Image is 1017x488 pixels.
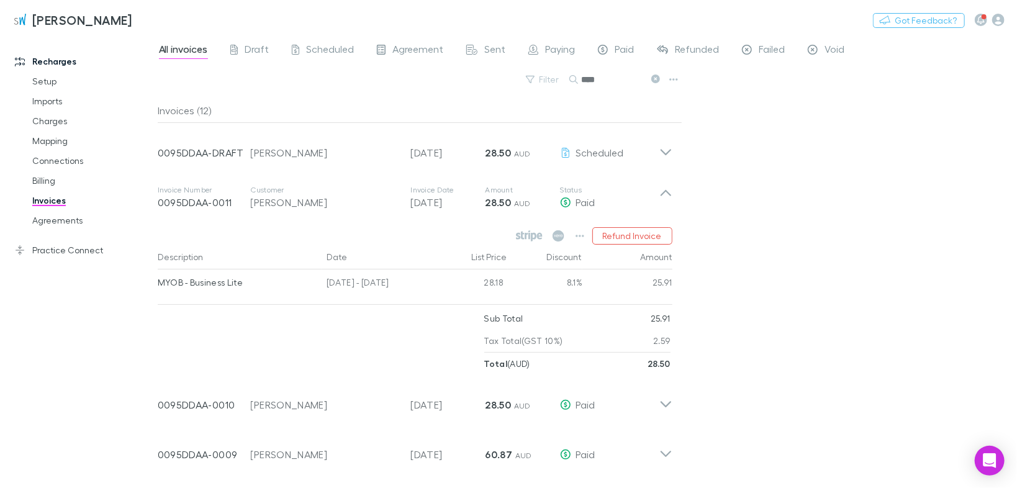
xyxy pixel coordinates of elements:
p: 2.59 [653,330,670,352]
a: Connections [20,151,163,171]
p: 0095DDAA-0010 [158,397,251,412]
div: [PERSON_NAME] [251,447,399,462]
button: Refund Invoice [592,227,672,245]
p: Status [560,185,659,195]
span: Scheduled [576,147,624,158]
button: Filter [520,72,567,87]
span: Paid [615,43,635,59]
p: Tax Total (GST 10%) [484,330,563,352]
span: AUD [515,451,532,460]
span: Paid [576,448,595,460]
span: Refunded [676,43,720,59]
p: [DATE] [411,195,486,210]
span: Paid [576,399,595,410]
div: [DATE] - [DATE] [322,269,433,299]
a: Recharges [2,52,163,71]
strong: 28.50 [648,358,671,369]
span: Draft [245,43,269,59]
div: 0095DDAA-0009[PERSON_NAME][DATE]60.87 AUDPaid [148,425,682,474]
p: Invoice Number [158,185,251,195]
span: Void [825,43,845,59]
div: [PERSON_NAME] [251,145,399,160]
p: 25.91 [651,307,671,330]
strong: Total [484,358,508,369]
a: [PERSON_NAME] [5,5,140,35]
p: [DATE] [411,145,486,160]
div: MYOB - Business Lite [158,269,317,296]
button: Got Feedback? [873,13,965,28]
div: 8.1% [508,269,582,299]
a: Invoices [20,191,163,210]
span: AUD [514,401,531,410]
div: Open Intercom Messenger [975,446,1005,476]
strong: 28.50 [486,147,512,159]
span: AUD [514,199,531,208]
div: 25.91 [582,269,672,299]
p: Sub Total [484,307,523,330]
span: Scheduled [307,43,355,59]
span: Agreement [393,43,444,59]
p: 0095DDAA-0011 [158,195,251,210]
div: [PERSON_NAME] [251,397,399,412]
span: Paid [576,196,595,208]
a: Mapping [20,131,163,151]
div: Invoice Number0095DDAA-0011Customer[PERSON_NAME]Invoice Date[DATE]Amount28.50 AUDStatusPaid [148,173,682,222]
p: Amount [486,185,560,195]
p: 0095DDAA-DRAFT [158,145,251,160]
strong: 28.50 [486,399,512,411]
span: Failed [759,43,785,59]
a: Practice Connect [2,240,163,260]
a: Charges [20,111,163,131]
a: Agreements [20,210,163,230]
div: 28.18 [433,269,508,299]
a: Imports [20,91,163,111]
p: Customer [251,185,399,195]
p: ( AUD ) [484,353,530,375]
img: Sinclair Wilson's Logo [12,12,27,27]
p: [DATE] [411,447,486,462]
span: Paying [546,43,576,59]
span: AUD [514,149,531,158]
a: Setup [20,71,163,91]
div: 0095DDAA-DRAFT[PERSON_NAME][DATE]28.50 AUDScheduled [148,123,682,173]
p: [DATE] [411,397,486,412]
h3: [PERSON_NAME] [32,12,132,27]
div: [PERSON_NAME] [251,195,399,210]
a: Billing [20,171,163,191]
p: Invoice Date [411,185,486,195]
p: 0095DDAA-0009 [158,447,251,462]
div: 0095DDAA-0010[PERSON_NAME][DATE]28.50 AUDPaid [148,375,682,425]
strong: 60.87 [486,448,513,461]
span: Sent [485,43,506,59]
span: All invoices [159,43,208,59]
strong: 28.50 [486,196,512,209]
